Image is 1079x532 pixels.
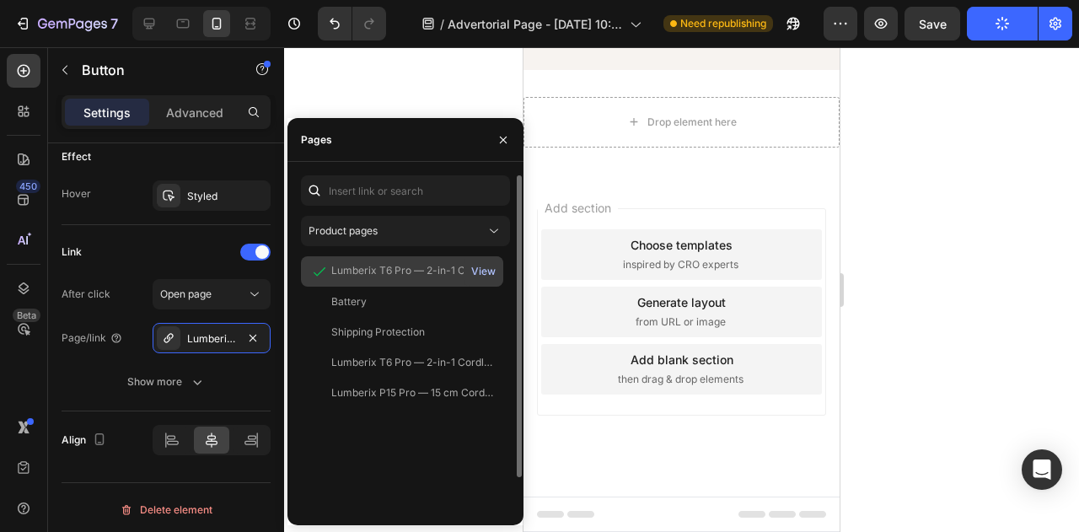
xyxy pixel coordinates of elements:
input: Insert link or search [301,175,510,206]
button: Show more [62,367,271,397]
div: Lumberix P15 Pro — 15 cm Cordless Chainsaw (21V) + FREE Battery + Fast Charger [331,385,493,400]
span: Advertorial Page - [DATE] 10:28:04 [448,15,623,33]
div: Open Intercom Messenger [1022,449,1062,490]
p: Button [82,60,225,80]
iframe: Design area [523,47,840,532]
span: Need republishing [680,16,766,31]
div: Undo/Redo [318,7,386,40]
div: Styled [187,189,266,204]
div: Shipping Protection [331,325,425,340]
span: Open page [160,287,212,300]
span: / [440,15,444,33]
p: 7 [110,13,118,34]
div: Lumberix T6 Pro — 2-in-1 Cordless Telescopic Pole Chainsaw & Mini Chainsaw (21V, 6 inch) + FREE B... [331,263,493,278]
div: Lumberix T6 Pro — 2-in-1 Cordless Telescopic Pole Chainsaw & Mini Chainsaw (21V, 6 inch) + FREE B... [331,355,493,370]
button: 7 [7,7,126,40]
div: Lumberix T6 Pro — 2-in-1 Cordless Telescopic Pole Chainsaw & Mini Chainsaw (21V, 6 inch) + FREE B... [187,331,236,347]
div: Beta [13,309,40,322]
div: Effect [62,149,91,164]
div: Align [62,429,110,452]
span: Product pages [309,224,378,237]
div: Hover [62,186,91,202]
button: Save [905,7,960,40]
p: Settings [83,104,131,121]
div: Link [62,245,82,260]
div: Page/link [62,330,123,346]
p: Advanced [166,104,223,121]
div: 450 [16,180,40,193]
button: Product pages [301,216,510,246]
button: View [470,260,497,283]
div: Battery [331,294,367,309]
div: Show more [127,373,206,390]
button: Open page [153,279,271,309]
button: Delete element [62,497,271,524]
div: View [471,264,496,279]
div: After click [62,287,110,302]
span: Save [919,17,947,31]
div: Delete element [120,500,212,520]
div: Pages [301,132,332,148]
